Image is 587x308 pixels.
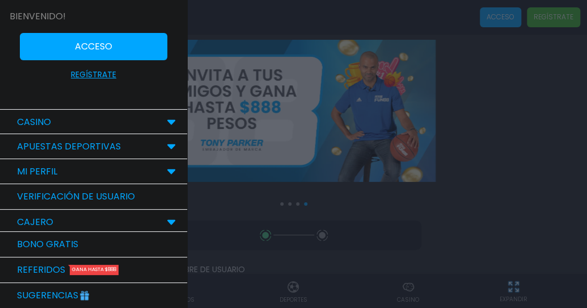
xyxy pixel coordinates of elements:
[17,140,121,153] p: Apuestas Deportivas
[20,33,167,69] button: Acceso
[10,10,66,23] div: Bienvenido !
[17,115,51,129] p: CASINO
[17,215,53,229] p: CAJERO
[17,165,57,178] p: MI PERFIL
[70,265,119,275] div: Gana hasta $888
[20,33,167,60] button: Acceso
[71,69,116,81] p: Regístrate
[78,286,91,299] img: Gift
